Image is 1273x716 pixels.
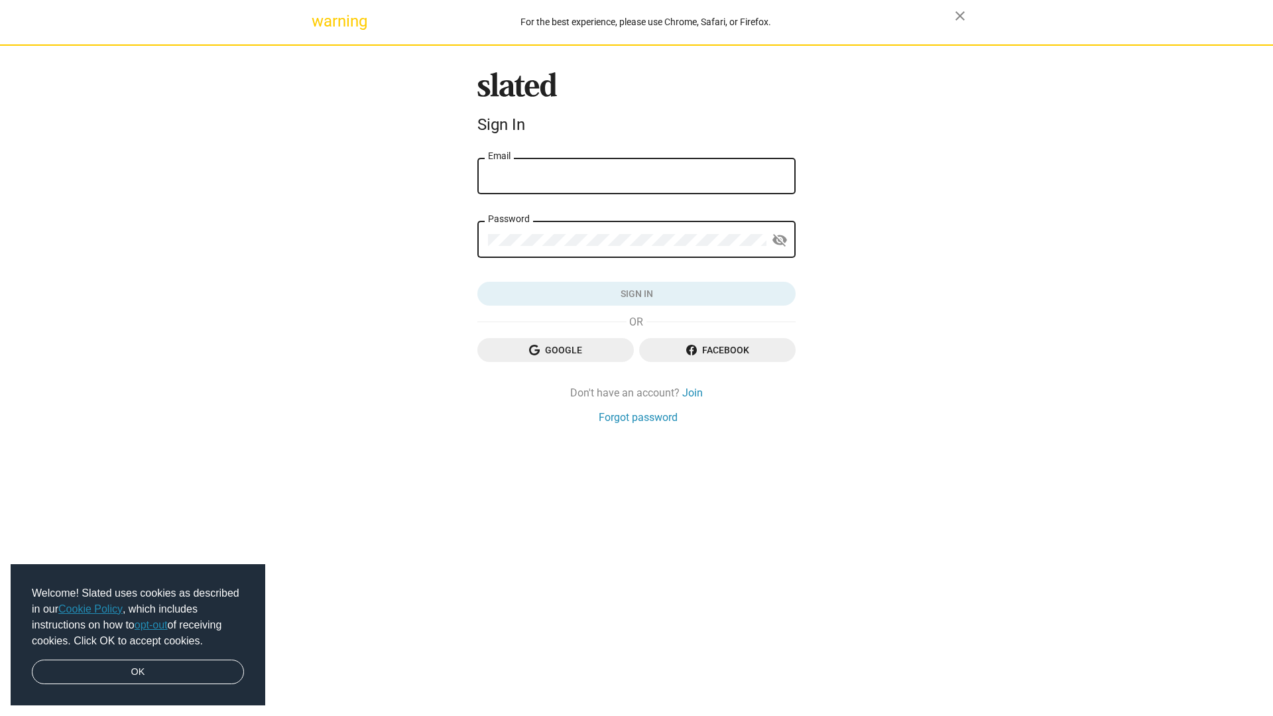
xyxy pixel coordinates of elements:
a: opt-out [135,619,168,630]
sl-branding: Sign In [477,72,796,140]
a: Cookie Policy [58,603,123,615]
button: Google [477,338,634,362]
div: For the best experience, please use Chrome, Safari, or Firefox. [337,13,955,31]
span: Facebook [650,338,785,362]
div: Don't have an account? [477,386,796,400]
mat-icon: visibility_off [772,230,788,251]
mat-icon: warning [312,13,328,29]
span: Welcome! Slated uses cookies as described in our , which includes instructions on how to of recei... [32,585,244,649]
button: Facebook [639,338,796,362]
span: Google [488,338,623,362]
mat-icon: close [952,8,968,24]
div: Sign In [477,115,796,134]
button: Show password [766,227,793,254]
div: cookieconsent [11,564,265,706]
a: Forgot password [599,410,678,424]
a: dismiss cookie message [32,660,244,685]
a: Join [682,386,703,400]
